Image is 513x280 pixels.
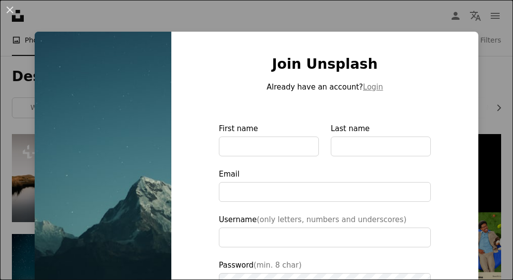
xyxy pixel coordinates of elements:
p: Already have an account? [219,81,431,93]
label: Last name [331,123,431,156]
input: Username(only letters, numbers and underscores) [219,228,431,247]
input: Last name [331,137,431,156]
span: (min. 8 char) [254,261,302,270]
label: First name [219,123,319,156]
span: (only letters, numbers and underscores) [256,215,406,224]
button: Login [363,81,383,93]
h1: Join Unsplash [219,55,431,73]
label: Email [219,168,431,202]
input: First name [219,137,319,156]
input: Email [219,182,431,202]
label: Username [219,214,431,247]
